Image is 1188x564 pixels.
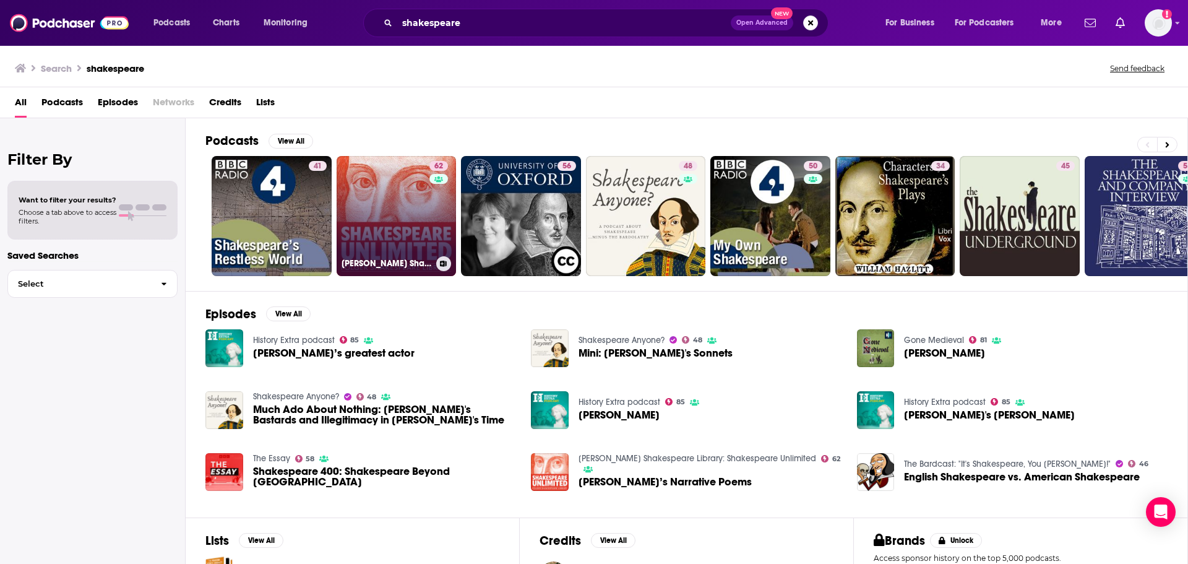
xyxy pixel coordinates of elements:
span: 50 [809,160,817,173]
a: 50 [804,161,822,171]
button: Show profile menu [1145,9,1172,37]
span: [PERSON_NAME]’s Narrative Poems [579,477,752,487]
h2: Episodes [205,306,256,322]
span: 48 [367,394,376,400]
img: Much Ado About Nothing: Shakespeare's Bastards and Illegitimacy in Shakespeare's Time [205,391,243,429]
span: Episodes [98,92,138,118]
span: Charts [213,14,239,32]
a: 45 [1056,161,1075,171]
span: Logged in as kristenfisher_dk [1145,9,1172,37]
span: For Podcasters [955,14,1014,32]
a: 85 [991,398,1010,406]
button: Unlock [930,533,983,548]
a: 34 [835,156,955,276]
span: 85 [350,337,359,343]
a: Charts [205,13,247,33]
span: For Business [885,14,934,32]
a: Shakespeare's Richard III [857,329,895,367]
button: open menu [1032,13,1077,33]
a: Shakespeare Anyone? [579,335,665,345]
span: Lists [256,92,275,118]
span: 56 [562,160,571,173]
span: [PERSON_NAME]’s greatest actor [253,348,415,358]
svg: Add a profile image [1162,9,1172,19]
button: Open AdvancedNew [731,15,793,30]
button: open menu [947,13,1032,33]
a: 46 [1128,460,1148,467]
a: 56 [557,161,576,171]
a: Podcasts [41,92,83,118]
button: View All [239,533,283,548]
span: Networks [153,92,194,118]
a: 62[PERSON_NAME] Shakespeare Library: Shakespeare Unlimited [337,156,457,276]
a: English Shakespeare vs. American Shakespeare [904,472,1140,482]
h3: [PERSON_NAME] Shakespeare Library: Shakespeare Unlimited [342,258,431,269]
a: Credits [209,92,241,118]
a: 48 [356,393,377,401]
span: [PERSON_NAME]'s [PERSON_NAME] [904,410,1075,420]
span: Monitoring [264,14,308,32]
a: Shakespeare’s Narrative Poems [579,477,752,487]
a: 41 [212,156,332,276]
a: 58 [295,455,315,462]
a: Podchaser - Follow, Share and Rate Podcasts [10,11,129,35]
h3: shakespeare [87,63,144,74]
img: User Profile [1145,9,1172,37]
a: Shakespeare's Richard III [904,348,985,358]
p: Access sponsor history on the top 5,000 podcasts. [874,553,1168,563]
a: Mini: Shakespeare's Sonnets [579,348,733,358]
a: Shakespeare's Richard III [579,410,660,420]
h3: Search [41,63,72,74]
img: Shakespeare’s greatest actor [205,329,243,367]
span: 62 [434,160,443,173]
a: Gone Medieval [904,335,964,345]
a: 56 [461,156,581,276]
a: English Shakespeare vs. American Shakespeare [857,453,895,491]
h2: Podcasts [205,133,259,149]
a: CreditsView All [540,533,635,549]
a: Shakespeare's Richard II [904,410,1075,420]
input: Search podcasts, credits, & more... [397,13,731,33]
a: 41 [309,161,327,171]
a: 48 [682,336,702,344]
span: 46 [1139,461,1148,467]
a: ListsView All [205,533,283,549]
a: The Essay [253,453,290,464]
span: 41 [314,160,322,173]
a: Much Ado About Nothing: Shakespeare's Bastards and Illegitimacy in Shakespeare's Time [253,404,517,425]
img: Shakespeare’s Narrative Poems [531,453,569,491]
span: Choose a tab above to access filters. [19,208,116,225]
span: 34 [936,160,945,173]
a: 48 [586,156,706,276]
a: PodcastsView All [205,133,313,149]
a: 62 [821,455,840,462]
span: 48 [684,160,692,173]
a: History Extra podcast [904,397,986,407]
a: Show notifications dropdown [1111,12,1130,33]
span: [PERSON_NAME] [579,410,660,420]
a: The Bardcast: "It's Shakespeare, You Dick!" [904,459,1111,469]
a: History Extra podcast [253,335,335,345]
span: 48 [693,337,702,343]
img: Shakespeare 400: Shakespeare Beyond London [205,453,243,491]
img: Shakespeare's Richard III [531,391,569,429]
a: 85 [665,398,685,406]
button: open menu [145,13,206,33]
div: Open Intercom Messenger [1146,497,1176,527]
span: Open Advanced [736,20,788,26]
a: 62 [429,161,448,171]
span: 81 [980,337,987,343]
h2: Filter By [7,150,178,168]
span: 58 [306,456,314,462]
button: open menu [255,13,324,33]
span: Podcasts [153,14,190,32]
button: open menu [877,13,950,33]
a: Folger Shakespeare Library: Shakespeare Unlimited [579,453,816,464]
a: Shakespeare Anyone? [253,391,339,402]
button: Select [7,270,178,298]
button: Send feedback [1106,63,1168,74]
